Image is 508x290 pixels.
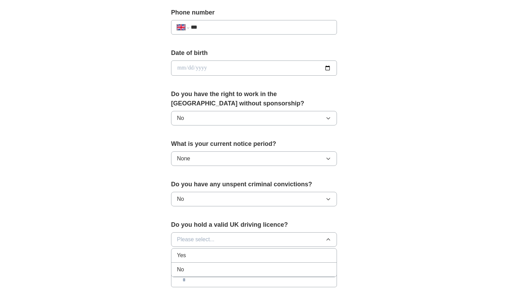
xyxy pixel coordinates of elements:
[171,180,337,189] label: Do you have any unspent criminal convictions?
[171,8,337,17] label: Phone number
[171,111,337,125] button: No
[177,235,215,244] span: Please select...
[177,265,184,274] span: No
[171,139,337,149] label: What is your current notice period?
[171,48,337,58] label: Date of birth
[171,192,337,206] button: No
[171,90,337,108] label: Do you have the right to work in the [GEOGRAPHIC_DATA] without sponsorship?
[177,251,186,260] span: Yes
[171,220,337,230] label: Do you hold a valid UK driving licence?
[177,195,184,203] span: No
[171,232,337,247] button: Please select...
[177,155,190,163] span: None
[171,151,337,166] button: None
[177,114,184,122] span: No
